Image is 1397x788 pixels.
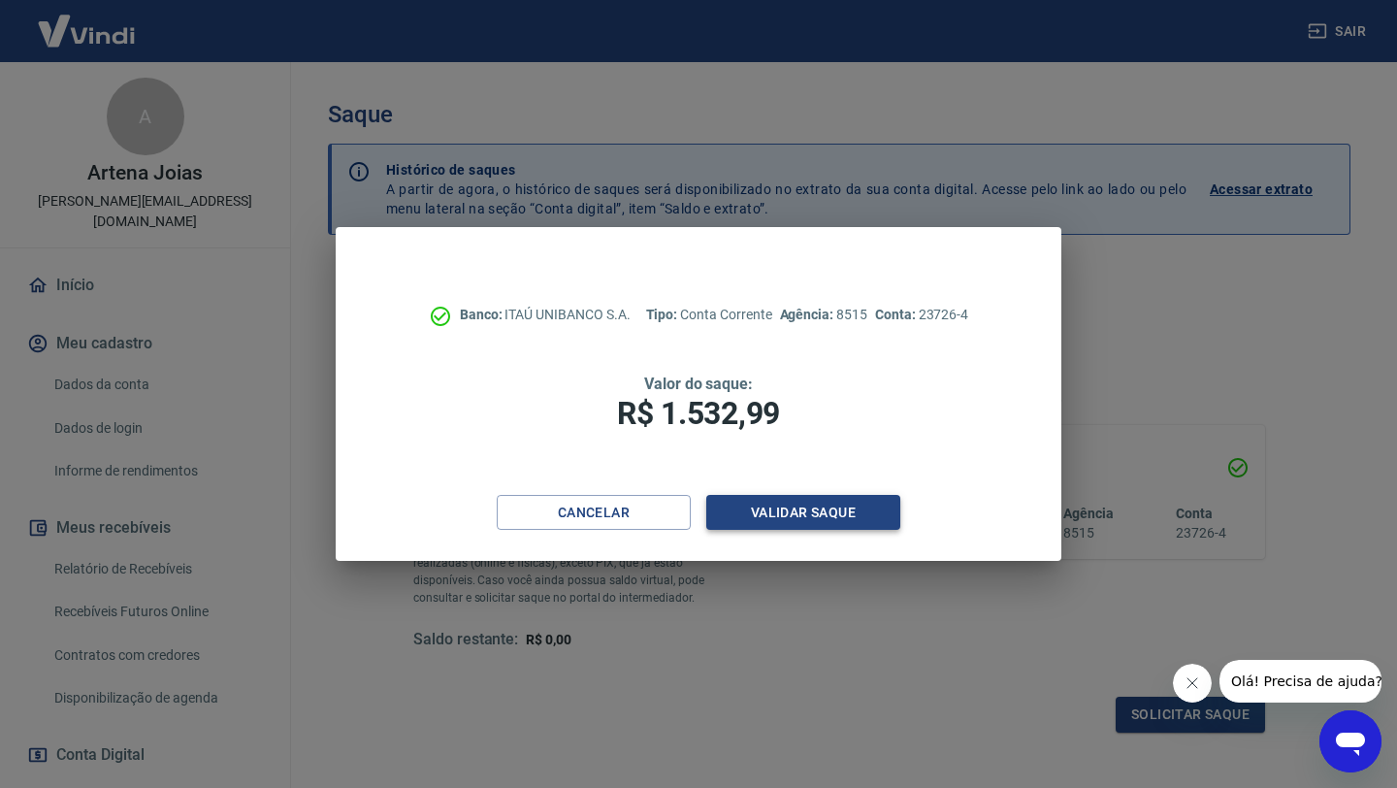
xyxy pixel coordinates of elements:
[497,495,691,531] button: Cancelar
[460,305,631,325] p: ITAÚ UNIBANCO S.A.
[875,305,968,325] p: 23726-4
[1219,660,1381,703] iframe: Mensagem da empresa
[780,307,837,322] span: Agência:
[460,307,505,322] span: Banco:
[644,375,753,393] span: Valor do saque:
[780,305,867,325] p: 8515
[12,14,163,29] span: Olá! Precisa de ajuda?
[1319,710,1381,772] iframe: Botão para abrir a janela de mensagens
[646,307,681,322] span: Tipo:
[875,307,919,322] span: Conta:
[706,495,900,531] button: Validar saque
[646,305,772,325] p: Conta Corrente
[1173,664,1212,703] iframe: Fechar mensagem
[617,395,780,432] span: R$ 1.532,99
